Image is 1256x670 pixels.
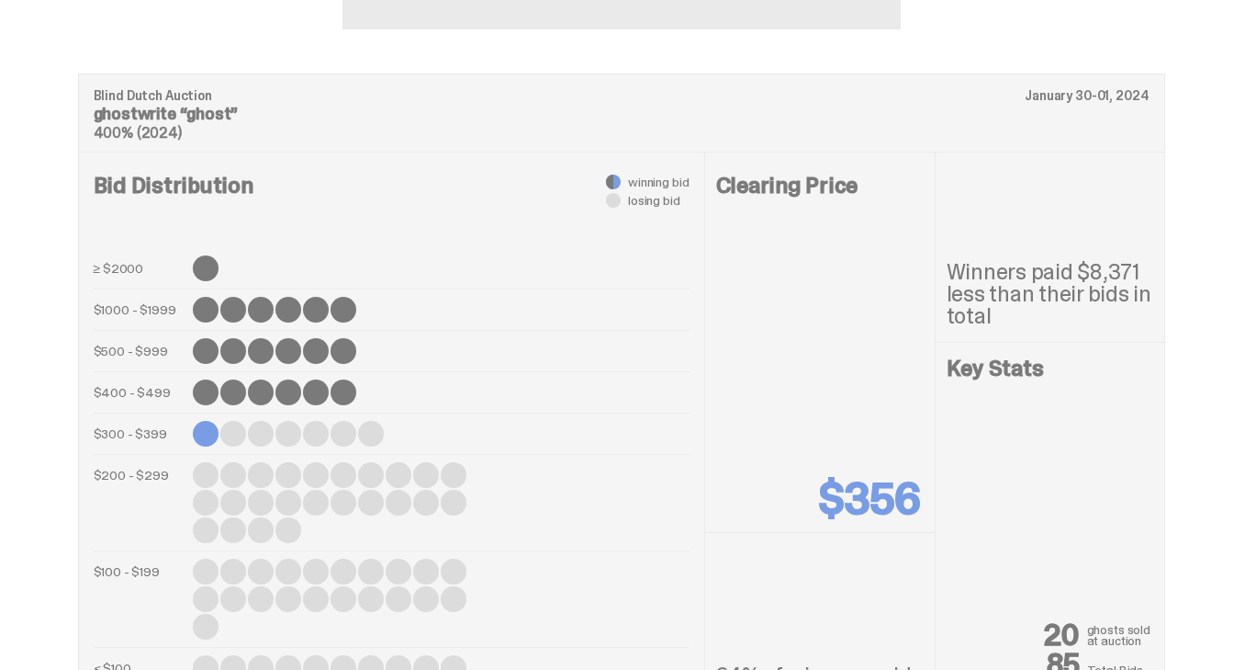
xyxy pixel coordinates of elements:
p: $200 - $299 [94,462,185,543]
p: ghosts sold at auction [1087,624,1153,650]
p: $100 - $199 [94,559,185,640]
span: losing bid [628,194,680,207]
p: $400 - $499 [94,380,185,405]
p: 20 [947,620,1087,650]
span: winning bid [628,176,689,188]
p: January 30-01, 2024 [1025,89,1149,102]
h4: Key Stats [947,358,1153,380]
h4: Bid Distribution [94,175,690,256]
p: $1000 - $1999 [94,297,185,323]
h4: Clearing Price [716,175,924,197]
span: 400% (2024) [94,123,182,142]
p: ghostwrite “ghost” [94,106,1149,122]
p: Blind Dutch Auction [94,89,1149,102]
p: $300 - $399 [94,421,185,447]
p: $500 - $999 [94,338,185,364]
p: $356 [819,477,919,521]
p: ≥ $2000 [94,256,185,281]
p: Winners paid $8,371 less than their bids in total [947,261,1153,327]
